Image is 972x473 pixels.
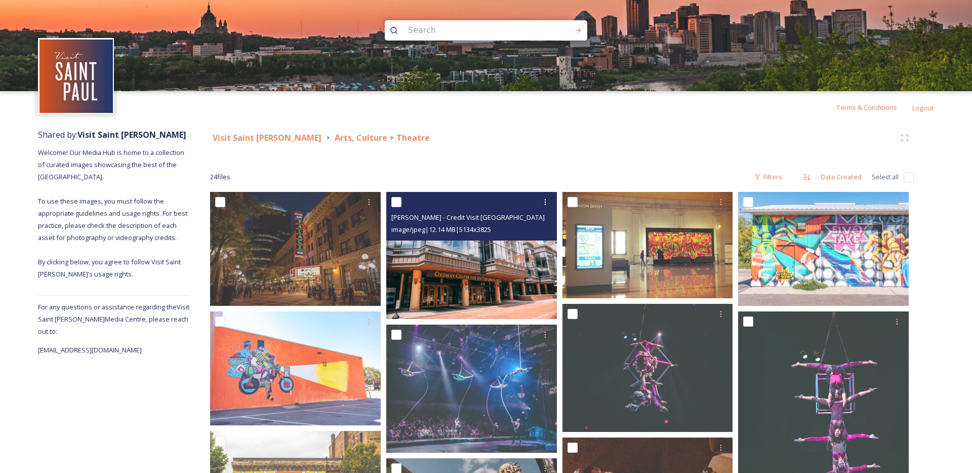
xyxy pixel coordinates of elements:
[562,304,733,432] img: Circus Juventas - Credit Visit Saint Paul-82.jpg
[210,192,381,306] img: PalaceTheatre-23.jpg
[562,192,733,298] img: 059-3-0510_jpeg.jpg
[210,172,230,182] span: 24 file s
[213,132,321,143] strong: Visit Saint [PERSON_NAME]
[38,148,189,279] span: Welcome! Our Media Hub is home to a collection of curated images showcasing the best of the [GEOG...
[836,101,912,113] a: Terms & Conditions
[386,192,557,319] img: Ordway - Credit Visit Saint Paul-18.jpg
[912,103,934,112] span: Logout
[872,172,899,182] span: Select all
[38,302,189,336] span: For any questions or assistance regarding the Visit Saint [PERSON_NAME] Media Centre, please reac...
[386,325,557,453] img: Circus Juventas - Credit Visit Saint Paul-67.jpg
[391,225,491,234] span: image/jpeg | 12.14 MB | 5134 x 3825
[77,129,186,140] strong: Visit Saint [PERSON_NAME]
[335,132,430,143] strong: Arts, Culture + Theatre
[749,167,787,187] div: Filters
[39,40,113,113] img: Visit%20Saint%20Paul%20Updated%20Profile%20Image.jpg
[38,129,186,140] span: Shared by:
[836,103,897,112] span: Terms & Conditions
[38,345,142,354] span: [EMAIL_ADDRESS][DOMAIN_NAME]
[816,167,867,187] div: Date Created
[391,212,615,222] span: [PERSON_NAME] - Credit Visit [GEOGRAPHIC_DATA][PERSON_NAME]-18.jpg
[738,192,909,306] img: Murals-8.jpg
[210,311,381,425] img: Murals-12.jpg
[403,19,542,42] input: Search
